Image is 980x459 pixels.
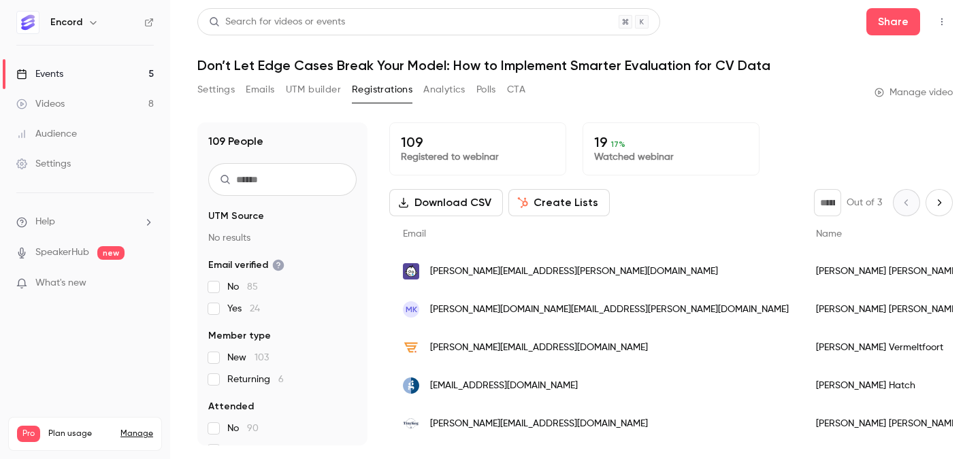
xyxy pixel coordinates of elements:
button: Create Lists [508,189,610,216]
span: 17 % [611,139,625,149]
span: [PERSON_NAME][DOMAIN_NAME][EMAIL_ADDRESS][PERSON_NAME][DOMAIN_NAME] [430,303,789,317]
button: Share [866,8,920,35]
p: Watched webinar [594,150,748,164]
span: Returning [227,373,284,386]
button: Polls [476,79,496,101]
span: Name [816,229,842,239]
img: scrumble.nl [403,339,419,356]
img: tinykeg.com [403,415,419,432]
p: Out of 3 [847,196,882,209]
span: Help [35,215,55,229]
span: [EMAIL_ADDRESS][DOMAIN_NAME] [430,379,578,393]
button: CTA [507,79,525,101]
button: Next page [926,189,953,216]
span: New [227,351,269,364]
span: Attended [208,400,254,413]
div: Audience [16,127,77,141]
span: MK [406,303,417,316]
button: Registrations [352,79,412,101]
img: geminiams.com [403,377,419,394]
p: 19 [594,134,748,150]
button: Analytics [423,79,465,101]
span: 90 [247,424,259,433]
span: [PERSON_NAME][EMAIL_ADDRESS][PERSON_NAME][DOMAIN_NAME] [430,265,718,279]
span: 85 [247,282,258,292]
h6: Encord [50,16,82,29]
span: Yes [227,443,259,457]
a: SpeakerHub [35,245,89,260]
h1: Don’t Let Edge Cases Break Your Model: How to Implement Smarter Evaluation for CV Data [197,57,953,73]
p: No results [208,231,357,245]
h1: 109 People [208,133,263,150]
span: Member type [208,329,271,343]
span: No [227,422,259,435]
span: No [227,280,258,294]
p: Registered to webinar [401,150,555,164]
button: Emails [246,79,274,101]
span: new [97,246,125,260]
span: [PERSON_NAME][EMAIL_ADDRESS][DOMAIN_NAME] [430,341,648,355]
img: gosh.org [403,263,419,279]
div: Search for videos or events [209,15,345,29]
span: What's new [35,276,86,290]
span: Email verified [208,258,284,272]
span: 103 [255,353,269,362]
span: Plan usage [48,428,112,439]
span: Email [403,229,426,239]
button: UTM builder [286,79,341,101]
span: [PERSON_NAME][EMAIL_ADDRESS][DOMAIN_NAME] [430,417,648,431]
button: Download CSV [389,189,503,216]
span: 24 [250,304,260,313]
span: 6 [278,375,284,384]
button: Settings [197,79,235,101]
span: Yes [227,302,260,316]
img: Encord [17,12,39,33]
li: help-dropdown-opener [16,215,154,229]
div: Videos [16,97,65,111]
a: Manage [120,428,153,439]
iframe: Noticeable Trigger [137,277,154,290]
p: 109 [401,134,555,150]
span: Pro [17,426,40,442]
a: Manage video [875,86,953,99]
span: UTM Source [208,209,264,223]
div: Settings [16,157,71,171]
div: Events [16,67,63,81]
